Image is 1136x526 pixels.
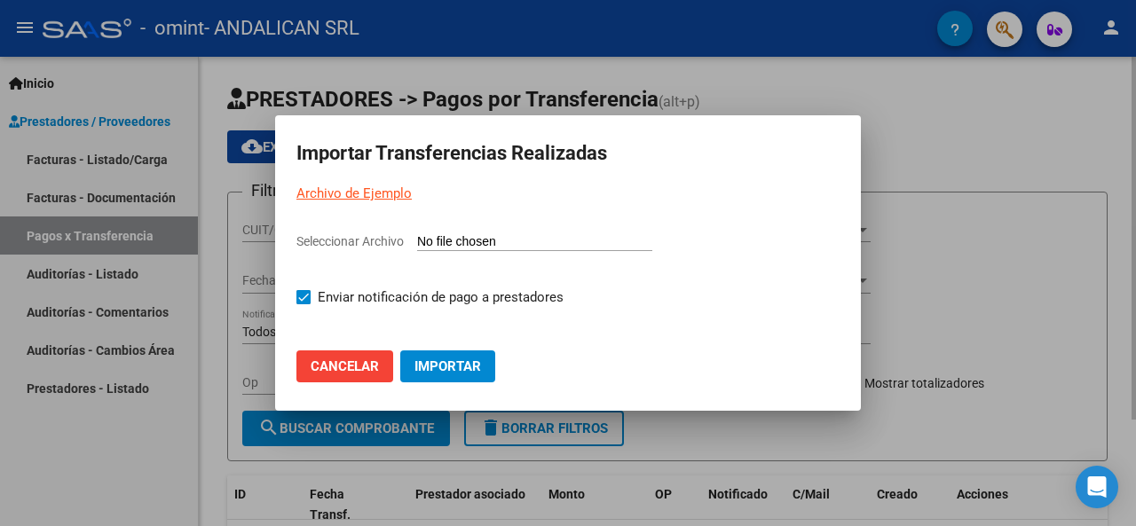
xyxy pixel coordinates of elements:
[296,234,404,248] span: Seleccionar Archivo
[296,350,393,382] button: Cancelar
[1076,466,1118,508] div: Open Intercom Messenger
[311,358,379,374] span: Cancelar
[400,350,495,382] button: Importar
[296,185,412,201] a: Archivo de Ejemplo
[296,137,840,170] h2: Importar Transferencias Realizadas
[318,287,564,308] span: Enviar notificación de pago a prestadores
[414,358,481,374] span: Importar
